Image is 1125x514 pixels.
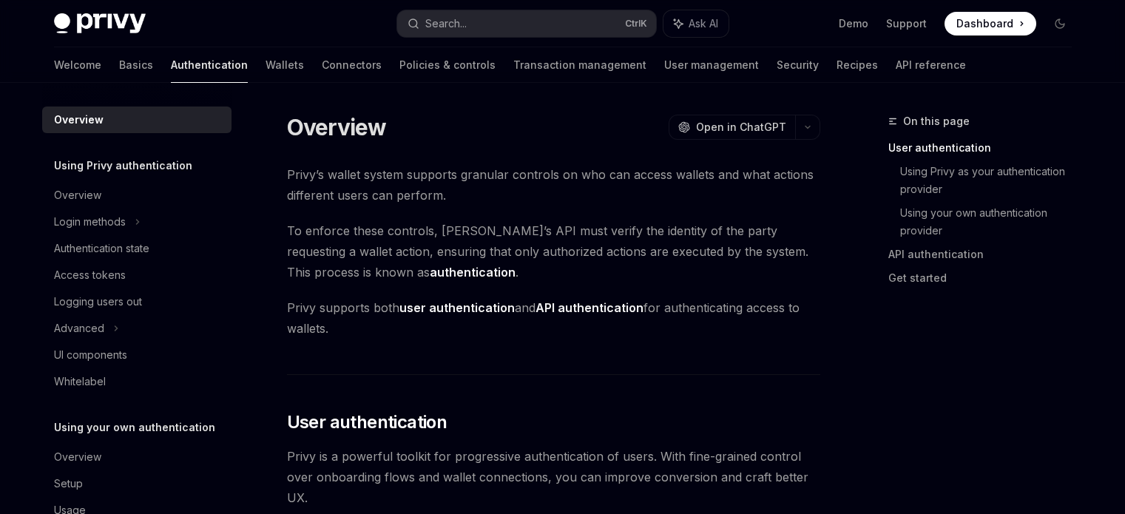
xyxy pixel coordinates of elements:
a: Connectors [322,47,382,83]
button: Toggle dark mode [1048,12,1072,35]
span: Dashboard [956,16,1013,31]
a: Using your own authentication provider [900,201,1084,243]
button: Open in ChatGPT [669,115,795,140]
span: Privy supports both and for authenticating access to wallets. [287,297,820,339]
span: On this page [903,112,970,130]
div: Overview [54,448,101,466]
a: Demo [839,16,868,31]
a: Policies & controls [399,47,496,83]
div: Access tokens [54,266,126,284]
a: Logging users out [42,288,232,315]
a: User authentication [888,136,1084,160]
span: Privy’s wallet system supports granular controls on who can access wallets and what actions diffe... [287,164,820,206]
a: Security [777,47,819,83]
div: Overview [54,186,101,204]
a: UI components [42,342,232,368]
a: API reference [896,47,966,83]
span: Privy is a powerful toolkit for progressive authentication of users. With fine-grained control ov... [287,446,820,508]
a: Support [886,16,927,31]
span: To enforce these controls, [PERSON_NAME]’s API must verify the identity of the party requesting a... [287,220,820,283]
a: Basics [119,47,153,83]
strong: API authentication [536,300,643,315]
a: Dashboard [945,12,1036,35]
img: dark logo [54,13,146,34]
div: Setup [54,475,83,493]
div: Overview [54,111,104,129]
a: Overview [42,106,232,133]
a: Whitelabel [42,368,232,395]
a: Setup [42,470,232,497]
a: Overview [42,182,232,209]
div: Whitelabel [54,373,106,390]
a: Access tokens [42,262,232,288]
h1: Overview [287,114,387,141]
a: Using Privy as your authentication provider [900,160,1084,201]
a: Overview [42,444,232,470]
button: Ask AI [663,10,729,37]
span: User authentication [287,410,447,434]
h5: Using your own authentication [54,419,215,436]
strong: authentication [430,265,516,280]
h5: Using Privy authentication [54,157,192,175]
a: Wallets [266,47,304,83]
a: Transaction management [513,47,646,83]
span: Ctrl K [625,18,647,30]
div: Search... [425,15,467,33]
a: User management [664,47,759,83]
a: Get started [888,266,1084,290]
span: Open in ChatGPT [696,120,786,135]
div: UI components [54,346,127,364]
button: Search...CtrlK [397,10,656,37]
a: Authentication [171,47,248,83]
strong: user authentication [399,300,515,315]
a: API authentication [888,243,1084,266]
span: Ask AI [689,16,718,31]
div: Login methods [54,213,126,231]
div: Advanced [54,319,104,337]
a: Welcome [54,47,101,83]
a: Recipes [837,47,878,83]
a: Authentication state [42,235,232,262]
div: Authentication state [54,240,149,257]
div: Logging users out [54,293,142,311]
